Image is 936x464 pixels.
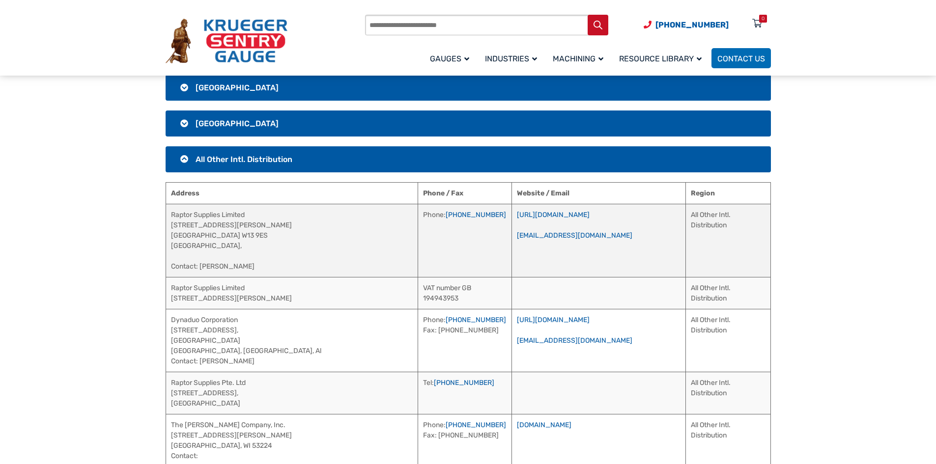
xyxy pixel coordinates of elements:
a: [URL][DOMAIN_NAME] [517,316,590,324]
td: Phone: [418,204,512,277]
td: Raptor Supplies Limited [STREET_ADDRESS][PERSON_NAME] [166,277,418,309]
a: [EMAIL_ADDRESS][DOMAIN_NAME] [517,231,632,240]
td: Raptor Supplies Limited [STREET_ADDRESS][PERSON_NAME] [GEOGRAPHIC_DATA] W13 9ES [GEOGRAPHIC_DATA]... [166,204,418,277]
span: Resource Library [619,54,702,63]
span: Contact Us [717,54,765,63]
span: [GEOGRAPHIC_DATA] [196,119,279,128]
td: Raptor Supplies Pte. Ltd [STREET_ADDRESS], [GEOGRAPHIC_DATA] [166,372,418,414]
span: [GEOGRAPHIC_DATA] [196,83,279,92]
img: Krueger Sentry Gauge [166,19,287,64]
a: Gauges [424,47,479,70]
td: Phone: Fax: [PHONE_NUMBER] [418,309,512,372]
td: All Other Intl. Distribution [685,204,770,277]
td: All Other Intl. Distribution [685,372,770,414]
td: All Other Intl. Distribution [685,309,770,372]
a: Machining [547,47,613,70]
th: Website / Email [511,182,685,204]
a: Industries [479,47,547,70]
div: 0 [762,15,765,23]
span: Industries [485,54,537,63]
a: [PHONE_NUMBER] [446,316,506,324]
th: Region [685,182,770,204]
a: [PHONE_NUMBER] [446,211,506,219]
span: Gauges [430,54,469,63]
td: All Other Intl. Distribution [685,277,770,309]
a: [URL][DOMAIN_NAME] [517,211,590,219]
td: VAT number GB 194943953 [418,277,512,309]
a: Resource Library [613,47,711,70]
a: Phone Number (920) 434-8860 [644,19,729,31]
span: Machining [553,54,603,63]
a: [PHONE_NUMBER] [446,421,506,429]
span: [PHONE_NUMBER] [655,20,729,29]
a: [PHONE_NUMBER] [434,379,494,387]
a: Contact Us [711,48,771,68]
td: Tel: [418,372,512,414]
th: Phone / Fax [418,182,512,204]
th: Address [166,182,418,204]
span: All Other Intl. Distribution [196,155,292,164]
a: [EMAIL_ADDRESS][DOMAIN_NAME] [517,336,632,345]
td: Dynaduo Corporation [STREET_ADDRESS], [GEOGRAPHIC_DATA] [GEOGRAPHIC_DATA], [GEOGRAPHIC_DATA], Al ... [166,309,418,372]
a: [DOMAIN_NAME] [517,421,571,429]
